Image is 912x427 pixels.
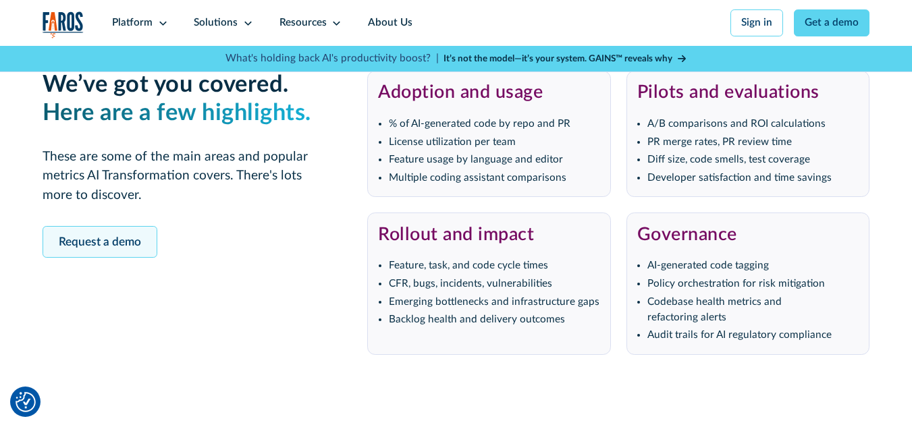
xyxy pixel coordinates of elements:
li: Multiple coding assistant comparisons [389,171,600,186]
a: home [43,11,84,38]
div: Solutions [194,16,238,31]
li: AI-generated code tagging [647,258,859,274]
button: Cookie Settings [16,392,36,412]
li: Codebase health metrics and refactoring alerts [647,295,859,326]
li: Backlog health and delivery outcomes [389,312,600,328]
p: These are some of the main areas and popular metrics AI Transformation covers. There's lots more ... [43,148,326,206]
li: Audit trails for AI regulatory compliance [647,328,859,343]
li: % of AI-generated code by repo and PR [389,117,600,132]
img: Logo of the analytics and reporting company Faros. [43,11,84,38]
strong: We’ve got you covered. ‍ [43,73,311,124]
li: Feature, task, and code cycle times [389,258,600,274]
div: Resources [279,16,327,31]
li: A/B comparisons and ROI calculations [647,117,859,132]
li: Developer satisfaction and time savings [647,171,859,186]
strong: It’s not the model—it’s your system. GAINS™ reveals why [444,54,672,63]
p: What's holding back AI's productivity boost? | [225,51,439,67]
a: Sign in [730,9,784,36]
h3: Rollout and impact [378,224,599,246]
li: Policy orchestration for risk mitigation [647,277,859,292]
img: Revisit consent button [16,392,36,412]
li: Emerging bottlenecks and infrastructure gaps [389,295,600,310]
em: Here are a few highlights. [43,101,311,125]
a: Request a demo [43,226,157,258]
li: PR merge rates, PR review time [647,135,859,150]
h3: Pilots and evaluations [637,82,859,103]
li: CFR, bugs, incidents, vulnerabilities [389,277,600,292]
a: Get a demo [794,9,870,36]
a: It’s not the model—it’s your system. GAINS™ reveals why [444,52,687,65]
h3: Adoption and usage [378,82,599,103]
div: Platform [112,16,153,31]
h3: Governance [637,224,859,246]
li: Diff size, code smells, test coverage [647,152,859,168]
li: Feature usage by language and editor [389,152,600,168]
li: License utilization per team [389,135,600,150]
